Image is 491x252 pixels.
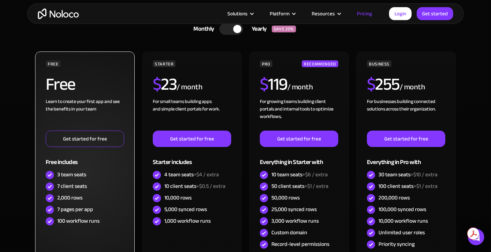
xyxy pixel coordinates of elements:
[260,131,338,147] a: Get started for free
[271,217,319,225] div: 3,000 workflow runs
[271,171,328,178] div: 10 team seats
[303,9,348,18] div: Resources
[302,169,328,180] span: +$6 / extra
[153,76,177,93] h2: 23
[57,206,93,213] div: 7 pages per app
[378,182,437,190] div: 100 client seats
[367,60,391,67] div: BUSINESS
[302,60,338,67] div: RECOMMENDED
[260,98,338,131] div: For growing teams building client portals and internal tools to optimize workflows.
[185,24,219,34] div: Monthly
[243,24,272,34] div: Yearly
[57,217,100,225] div: 100 workflow runs
[153,98,231,131] div: For small teams building apps and simple client portals for work. ‍
[164,182,225,190] div: 10 client seats
[400,82,425,93] div: / month
[304,181,328,191] span: +$1 / extra
[164,171,219,178] div: 4 team seats
[417,7,453,20] a: Get started
[57,171,86,178] div: 3 team seats
[194,169,219,180] span: +$4 / extra
[389,7,412,20] a: Login
[367,98,445,131] div: For businesses building connected solutions across their organization. ‍
[272,26,296,32] div: SAVE 20%
[378,171,437,178] div: 30 team seats
[46,60,61,67] div: FREE
[153,147,231,169] div: Starter includes
[46,98,124,131] div: Learn to create your first app and see the benefits in your team ‍
[261,9,303,18] div: Platform
[38,9,79,19] a: home
[46,147,124,169] div: Free includes
[367,147,445,169] div: Everything in Pro with
[378,194,410,202] div: 200,000 rows
[46,131,124,147] a: Get started for free
[271,206,317,213] div: 25,000 synced rows
[57,182,87,190] div: 7 client seats
[348,9,381,18] a: Pricing
[260,60,272,67] div: PRO
[260,76,287,93] h2: 119
[411,169,437,180] span: +$10 / extra
[378,217,428,225] div: 10,000 workflow runs
[312,9,335,18] div: Resources
[270,9,289,18] div: Platform
[219,9,261,18] div: Solutions
[271,240,329,248] div: Record-level permissions
[164,217,211,225] div: 1,000 workflow runs
[271,194,300,202] div: 50,000 rows
[367,76,400,93] h2: 255
[153,131,231,147] a: Get started for free
[153,68,161,100] span: $
[378,240,415,248] div: Priority syncing
[153,60,176,67] div: STARTER
[367,68,375,100] span: $
[227,9,248,18] div: Solutions
[260,68,268,100] span: $
[260,147,338,169] div: Everything in Starter with
[271,182,328,190] div: 50 client seats
[164,194,192,202] div: 10,000 rows
[57,194,83,202] div: 2,000 rows
[196,181,225,191] span: +$0.5 / extra
[46,76,75,93] h2: Free
[177,82,202,93] div: / month
[378,206,426,213] div: 100,000 synced rows
[367,131,445,147] a: Get started for free
[378,229,425,236] div: Unlimited user roles
[414,181,437,191] span: +$1 / extra
[271,229,307,236] div: Custom domain
[287,82,313,93] div: / month
[164,206,207,213] div: 5,000 synced rows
